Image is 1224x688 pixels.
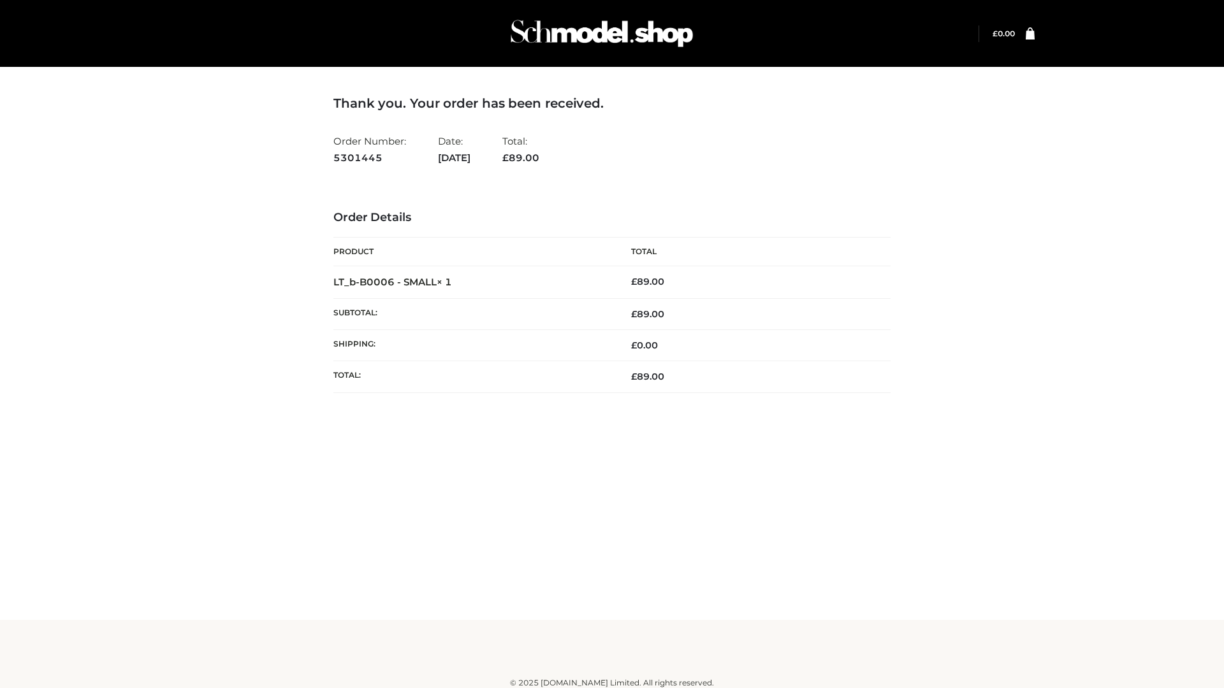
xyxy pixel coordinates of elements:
span: 89.00 [631,371,664,382]
th: Shipping: [333,330,612,361]
span: 89.00 [502,152,539,164]
h3: Thank you. Your order has been received. [333,96,891,111]
li: Date: [438,130,470,169]
th: Subtotal: [333,298,612,329]
span: £ [993,29,998,38]
span: £ [631,371,637,382]
span: £ [631,308,637,320]
strong: 5301445 [333,150,406,166]
th: Total: [333,361,612,392]
strong: × 1 [437,276,452,288]
li: Order Number: [333,130,406,169]
span: 89.00 [631,308,664,320]
a: £0.00 [993,29,1015,38]
img: Schmodel Admin 964 [506,8,697,59]
li: Total: [502,130,539,169]
th: Product [333,238,612,266]
bdi: 0.00 [993,29,1015,38]
span: £ [631,340,637,351]
h3: Order Details [333,211,891,225]
span: £ [502,152,509,164]
strong: LT_b-B0006 - SMALL [333,276,452,288]
bdi: 89.00 [631,276,664,287]
span: £ [631,276,637,287]
th: Total [612,238,891,266]
strong: [DATE] [438,150,470,166]
bdi: 0.00 [631,340,658,351]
